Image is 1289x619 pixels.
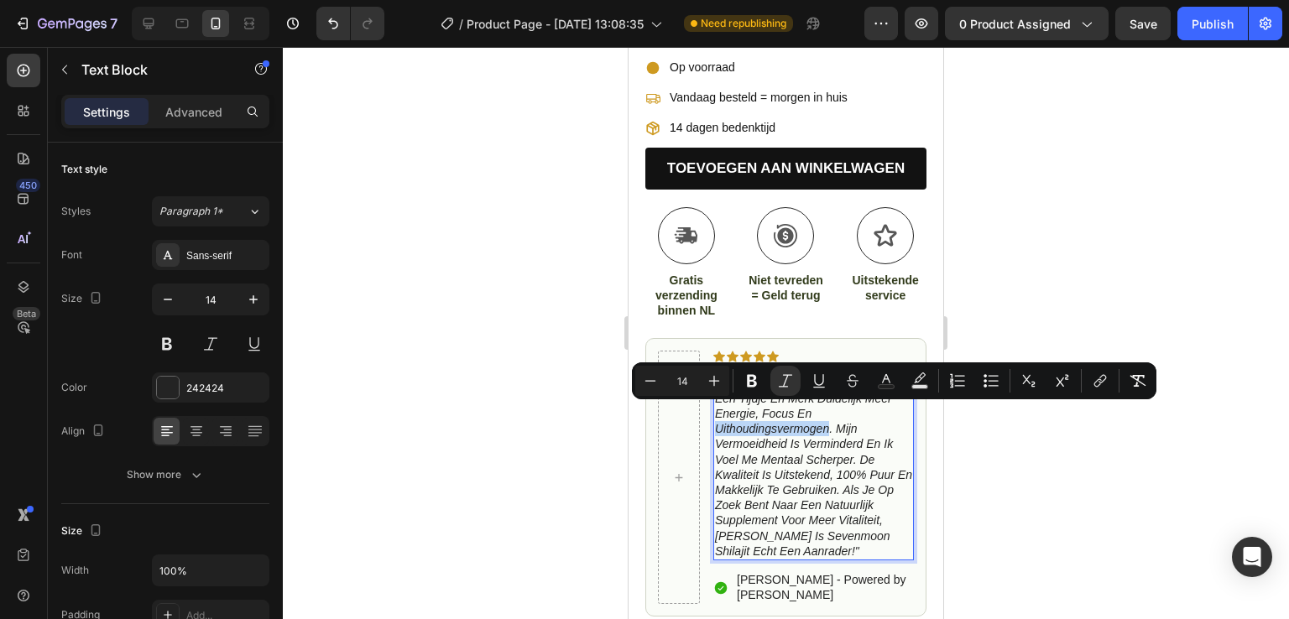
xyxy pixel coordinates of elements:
div: Undo/Redo [316,7,384,40]
button: Save [1115,7,1171,40]
div: Size [61,520,106,543]
p: Advanced [165,103,222,121]
div: Editor contextual toolbar [632,362,1156,399]
span: / [459,15,463,33]
div: 450 [16,179,40,192]
button: Show more [61,460,269,490]
button: 7 [7,7,125,40]
div: Text style [61,162,107,177]
div: Beta [13,307,40,320]
div: Sans-serif [186,248,265,263]
span: Product Page - [DATE] 13:08:35 [467,15,644,33]
span: Need republishing [701,16,786,31]
span: 0 product assigned [959,15,1071,33]
div: Show more [127,466,205,483]
div: Width [61,563,89,578]
div: Open Intercom Messenger [1232,537,1272,577]
input: Auto [153,555,269,585]
div: Size [61,288,106,310]
div: Align [61,420,108,443]
button: Paragraph 1* [152,196,269,226]
button: 0 product assigned [945,7,1109,40]
p: Settings [83,103,130,121]
span: Paragraph 1* [159,204,223,219]
p: Text Block [81,60,224,80]
span: Save [1130,17,1157,31]
div: Styles [61,204,91,219]
button: Publish [1177,7,1248,40]
p: 7 [110,13,117,34]
div: Publish [1192,15,1234,33]
div: Color [61,380,87,395]
div: 242424 [186,381,265,396]
iframe: Design area [629,47,943,619]
div: Font [61,247,82,263]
